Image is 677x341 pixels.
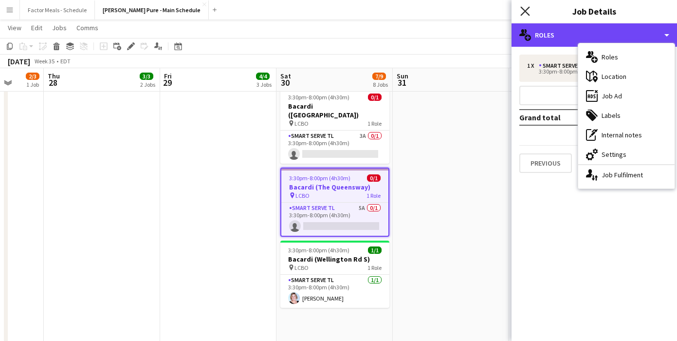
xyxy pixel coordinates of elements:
[32,57,56,65] span: Week 35
[578,106,675,125] div: Labels
[578,125,675,145] div: Internal notes
[26,81,39,88] div: 1 Job
[164,72,172,80] span: Fri
[4,21,25,34] a: View
[280,241,389,308] app-job-card: 3:30pm-8:00pm (4h30m)1/1Bacardi (Wellington Rd S) LCBO1 RoleSmart Serve TL1/13:30pm-8:00pm (4h30m...
[163,77,172,88] span: 29
[368,94,382,101] span: 0/1
[26,73,39,80] span: 2/3
[519,110,612,125] td: Grand total
[294,264,309,271] span: LCBO
[279,77,291,88] span: 30
[512,5,677,18] h3: Job Details
[372,73,386,80] span: 7/9
[280,275,389,308] app-card-role: Smart Serve TL1/13:30pm-8:00pm (4h30m)[PERSON_NAME]
[280,72,291,80] span: Sat
[527,69,651,74] div: 3:30pm-8:00pm (4h30m)
[76,23,98,32] span: Comms
[578,47,675,67] div: Roles
[367,174,381,182] span: 0/1
[280,102,389,119] h3: Bacardi ([GEOGRAPHIC_DATA])
[48,21,71,34] a: Jobs
[289,174,350,182] span: 3:30pm-8:00pm (4h30m)
[367,120,382,127] span: 1 Role
[256,81,272,88] div: 3 Jobs
[367,264,382,271] span: 1 Role
[140,81,155,88] div: 2 Jobs
[288,246,349,254] span: 3:30pm-8:00pm (4h30m)
[31,23,42,32] span: Edit
[280,131,389,164] app-card-role: Smart Serve TL3A0/13:30pm-8:00pm (4h30m)
[46,77,60,88] span: 28
[368,246,382,254] span: 1/1
[281,203,388,236] app-card-role: Smart Serve TL5A0/13:30pm-8:00pm (4h30m)
[8,23,21,32] span: View
[527,62,539,69] div: 1 x
[295,192,310,199] span: LCBO
[95,0,209,19] button: [PERSON_NAME] Pure - Main Schedule
[578,67,675,86] div: Location
[280,168,389,237] app-job-card: 3:30pm-8:00pm (4h30m)0/1Bacardi (The Queensway) LCBO1 RoleSmart Serve TL5A0/13:30pm-8:00pm (4h30m)
[578,86,675,106] div: Job Ad
[48,72,60,80] span: Thu
[539,62,589,69] div: Smart Serve TL
[397,72,408,80] span: Sun
[519,153,572,173] button: Previous
[27,21,46,34] a: Edit
[395,77,408,88] span: 31
[73,21,102,34] a: Comms
[280,255,389,264] h3: Bacardi (Wellington Rd S)
[578,145,675,164] div: Settings
[373,81,388,88] div: 8 Jobs
[519,86,669,105] button: Add role
[52,23,67,32] span: Jobs
[20,0,95,19] button: Factor Meals - Schedule
[294,120,309,127] span: LCBO
[60,57,71,65] div: EDT
[288,94,349,101] span: 3:30pm-8:00pm (4h30m)
[8,57,30,66] div: [DATE]
[256,73,270,80] span: 4/4
[140,73,153,80] span: 3/3
[281,183,388,191] h3: Bacardi (The Queensway)
[578,165,675,185] div: Job Fulfilment
[366,192,381,199] span: 1 Role
[280,88,389,164] app-job-card: 3:30pm-8:00pm (4h30m)0/1Bacardi ([GEOGRAPHIC_DATA]) LCBO1 RoleSmart Serve TL3A0/13:30pm-8:00pm (4...
[512,23,677,47] div: Roles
